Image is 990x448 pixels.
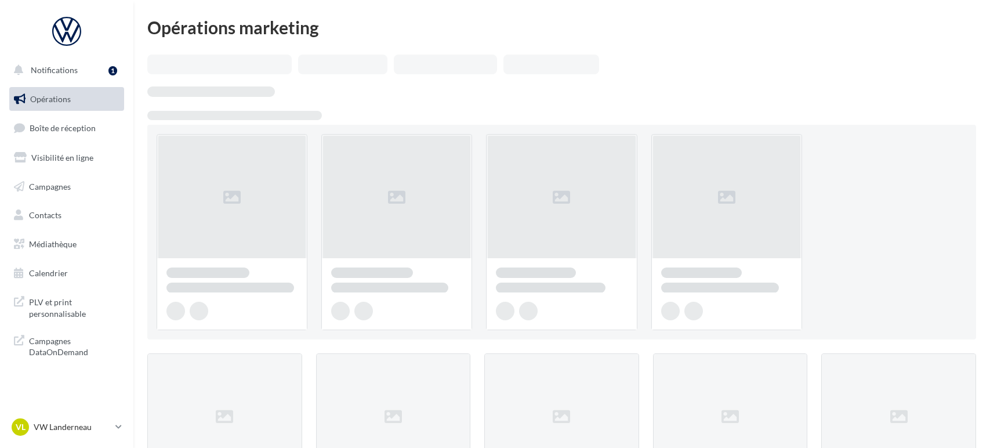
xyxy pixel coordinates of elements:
a: Opérations [7,87,126,111]
span: Campagnes [29,181,71,191]
span: Opérations [30,94,71,104]
span: Boîte de réception [30,123,96,133]
div: Opérations marketing [147,19,976,36]
span: Contacts [29,210,61,220]
span: Notifications [31,65,78,75]
a: Campagnes DataOnDemand [7,328,126,363]
span: Médiathèque [29,239,77,249]
span: VL [16,421,26,433]
a: VL VW Landerneau [9,416,124,438]
p: VW Landerneau [34,421,111,433]
a: Calendrier [7,261,126,286]
a: Campagnes [7,175,126,199]
a: PLV et print personnalisable [7,290,126,324]
a: Visibilité en ligne [7,146,126,170]
span: Campagnes DataOnDemand [29,333,119,358]
span: Visibilité en ligne [31,153,93,162]
span: PLV et print personnalisable [29,294,119,319]
div: 1 [108,66,117,75]
a: Boîte de réception [7,115,126,140]
a: Médiathèque [7,232,126,256]
a: Contacts [7,203,126,227]
button: Notifications 1 [7,58,122,82]
span: Calendrier [29,268,68,278]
